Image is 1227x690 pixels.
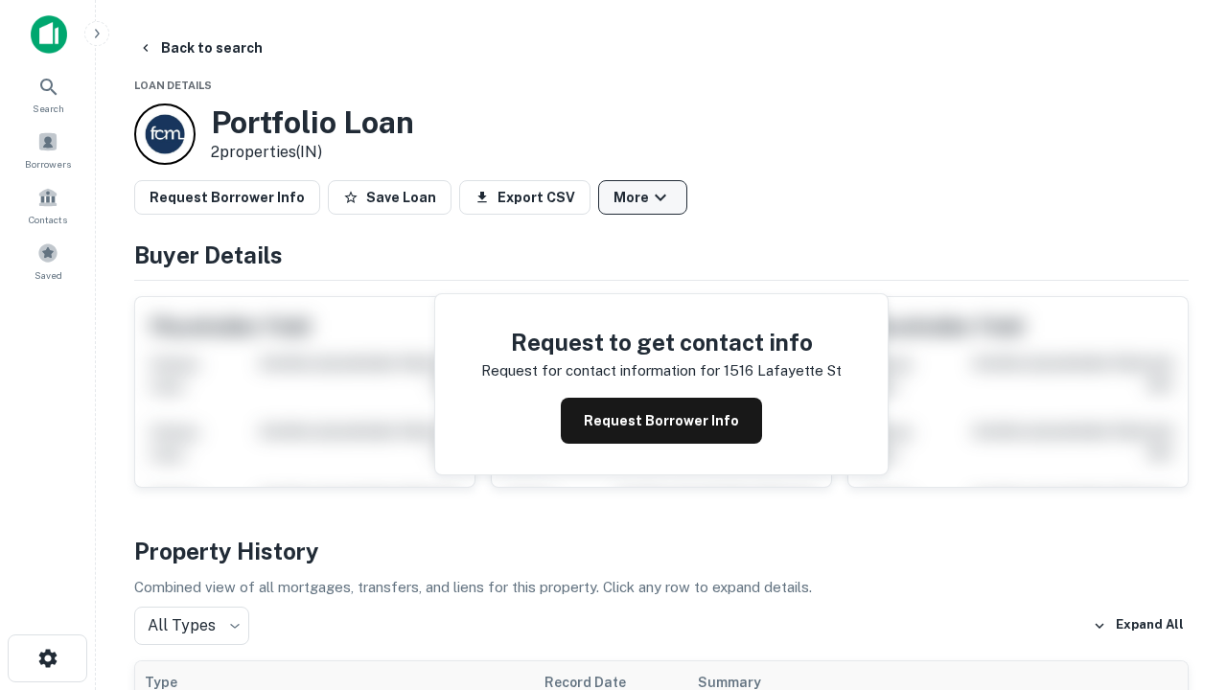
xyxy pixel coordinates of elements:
button: More [598,180,687,215]
p: Request for contact information for [481,359,720,382]
a: Contacts [6,179,90,231]
button: Request Borrower Info [134,180,320,215]
div: All Types [134,607,249,645]
button: Expand All [1088,611,1189,640]
img: capitalize-icon.png [31,15,67,54]
h4: Request to get contact info [481,325,842,359]
span: Borrowers [25,156,71,172]
span: Contacts [29,212,67,227]
a: Borrowers [6,124,90,175]
iframe: Chat Widget [1131,537,1227,629]
button: Export CSV [459,180,590,215]
h4: Property History [134,534,1189,568]
span: Loan Details [134,80,212,91]
span: Search [33,101,64,116]
p: 1516 lafayette st [724,359,842,382]
button: Save Loan [328,180,451,215]
button: Request Borrower Info [561,398,762,444]
h3: Portfolio Loan [211,104,414,141]
a: Search [6,68,90,120]
a: Saved [6,235,90,287]
span: Saved [35,267,62,283]
h4: Buyer Details [134,238,1189,272]
p: 2 properties (IN) [211,141,414,164]
p: Combined view of all mortgages, transfers, and liens for this property. Click any row to expand d... [134,576,1189,599]
button: Back to search [130,31,270,65]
